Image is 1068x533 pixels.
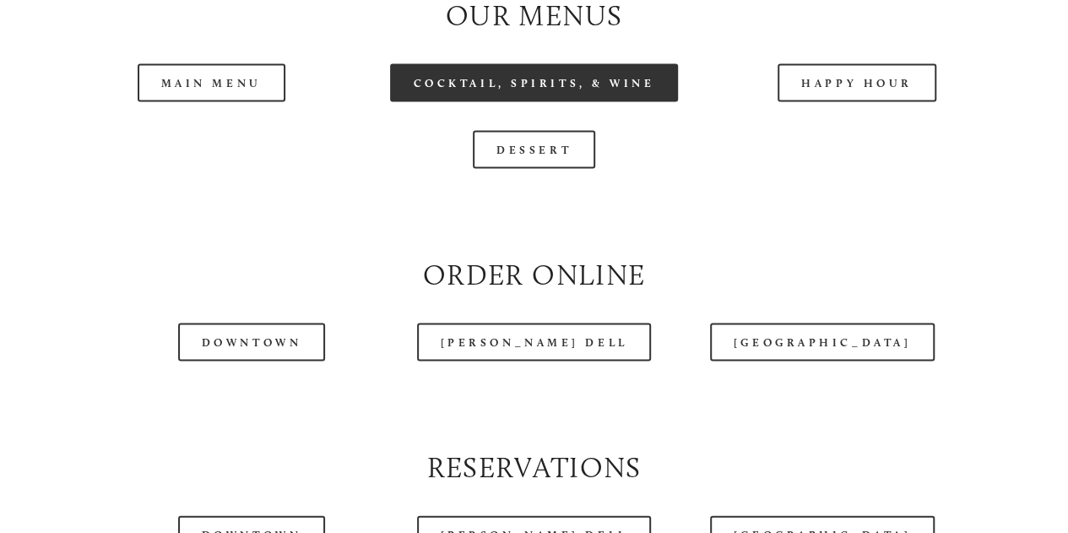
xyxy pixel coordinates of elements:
a: [GEOGRAPHIC_DATA] [710,324,935,362]
h2: Order Online [64,255,1004,295]
a: [PERSON_NAME] Dell [417,324,652,362]
h2: Reservations [64,448,1004,487]
a: Dessert [473,131,595,169]
a: Downtown [178,324,325,362]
